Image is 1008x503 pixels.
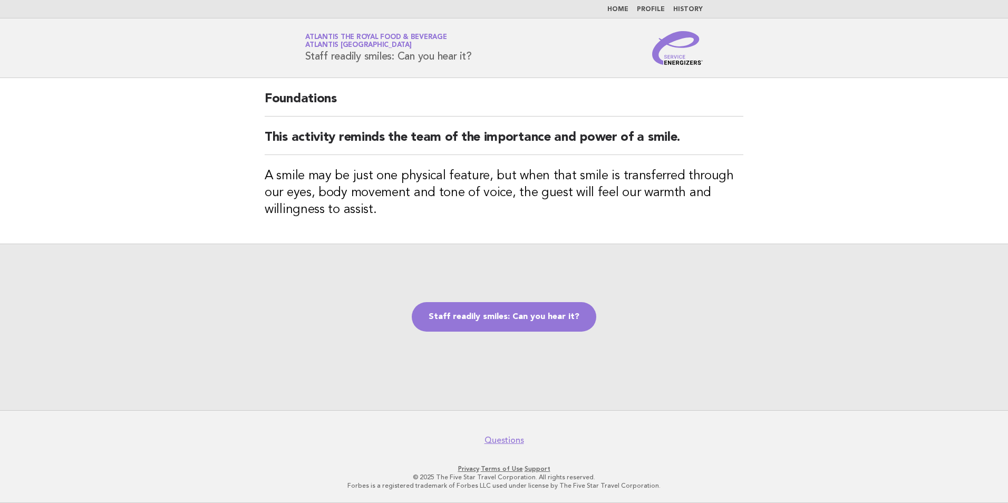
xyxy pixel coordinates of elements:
h3: A smile may be just one physical feature, but when that smile is transferred through our eyes, bo... [265,168,743,218]
a: Staff readily smiles: Can you hear it? [412,302,596,332]
p: © 2025 The Five Star Travel Corporation. All rights reserved. [181,473,827,481]
h2: Foundations [265,91,743,117]
h2: This activity reminds the team of the importance and power of a smile. [265,129,743,155]
a: Privacy [458,465,479,472]
a: Questions [484,435,524,446]
a: Support [525,465,550,472]
a: History [673,6,703,13]
p: · · [181,465,827,473]
a: Atlantis the Royal Food & BeverageAtlantis [GEOGRAPHIC_DATA] [305,34,447,49]
span: Atlantis [GEOGRAPHIC_DATA] [305,42,412,49]
a: Home [607,6,628,13]
h1: Staff readily smiles: Can you hear it? [305,34,472,62]
p: Forbes is a registered trademark of Forbes LLC used under license by The Five Star Travel Corpora... [181,481,827,490]
a: Terms of Use [481,465,523,472]
img: Service Energizers [652,31,703,65]
a: Profile [637,6,665,13]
